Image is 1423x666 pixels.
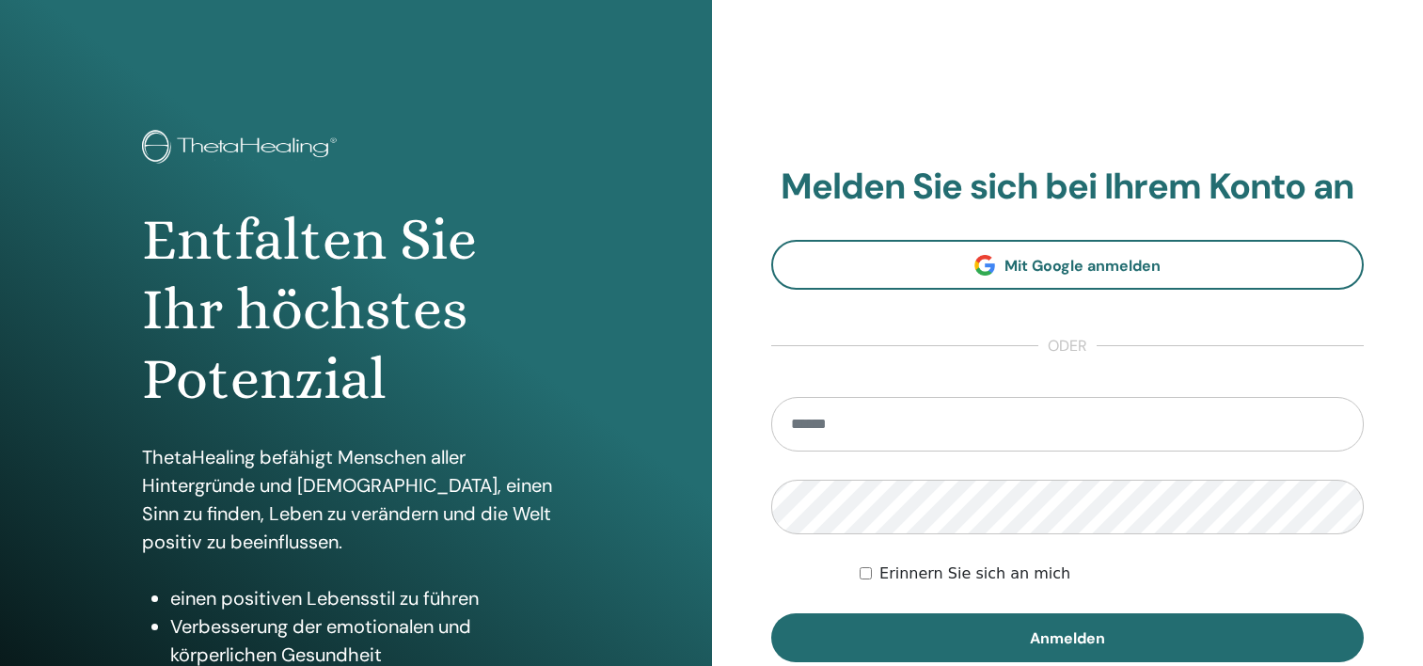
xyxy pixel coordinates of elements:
[771,240,1365,290] a: Mit Google anmelden
[771,166,1365,209] h2: Melden Sie sich bei Ihrem Konto an
[1038,335,1097,357] span: oder
[860,563,1364,585] div: Keep me authenticated indefinitely or until I manually logout
[879,563,1070,585] label: Erinnern Sie sich an mich
[771,613,1365,662] button: Anmelden
[142,205,569,415] h1: Entfalten Sie Ihr höchstes Potenzial
[170,584,569,612] li: einen positiven Lebensstil zu führen
[142,443,569,556] p: ThetaHealing befähigt Menschen aller Hintergründe und [DEMOGRAPHIC_DATA], einen Sinn zu finden, L...
[1030,628,1105,648] span: Anmelden
[1004,256,1161,276] span: Mit Google anmelden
